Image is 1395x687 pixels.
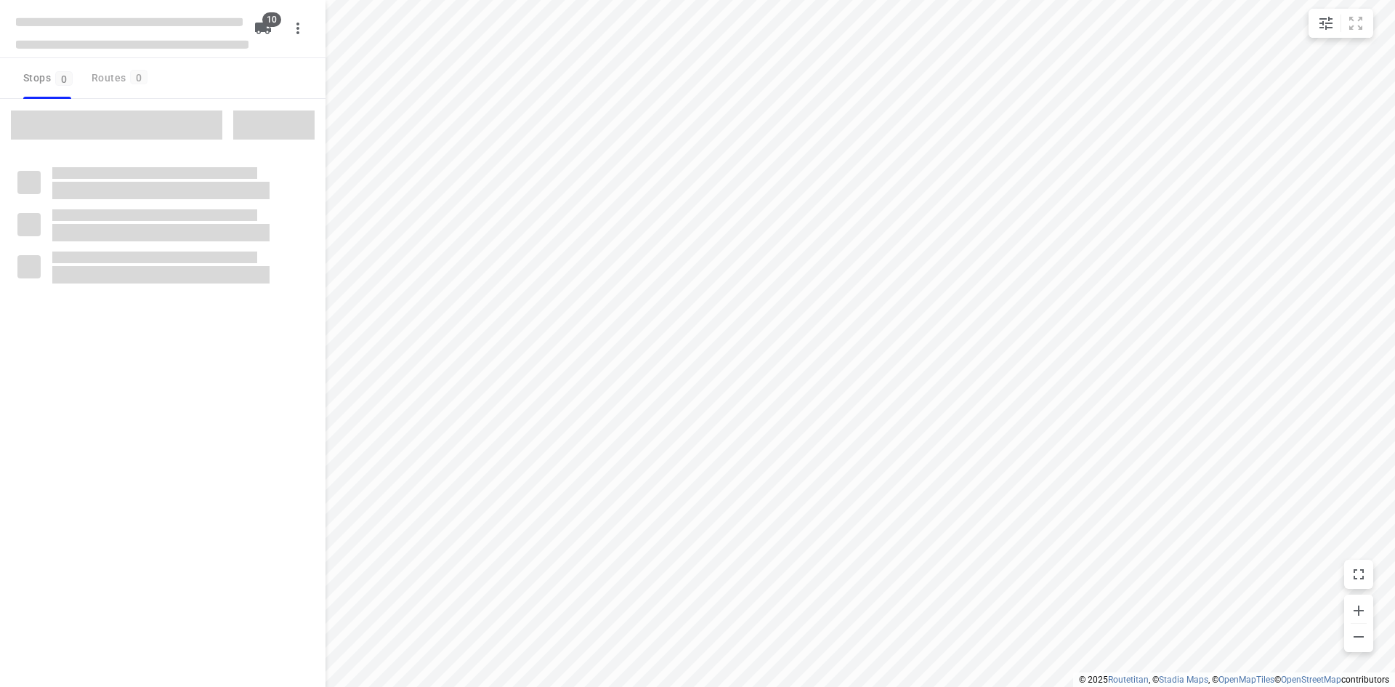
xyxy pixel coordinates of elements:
div: small contained button group [1309,9,1373,38]
a: OpenStreetMap [1281,675,1341,685]
a: Routetitan [1108,675,1149,685]
button: Map settings [1311,9,1341,38]
a: Stadia Maps [1159,675,1208,685]
li: © 2025 , © , © © contributors [1079,675,1389,685]
a: OpenMapTiles [1218,675,1274,685]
